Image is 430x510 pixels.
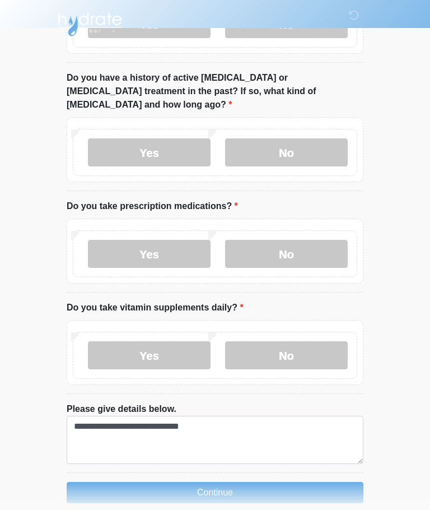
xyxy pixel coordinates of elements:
[67,402,176,416] label: Please give details below.
[225,341,348,369] label: No
[67,301,244,314] label: Do you take vitamin supplements daily?
[88,240,211,268] label: Yes
[67,71,363,112] label: Do you have a history of active [MEDICAL_DATA] or [MEDICAL_DATA] treatment in the past? If so, wh...
[225,240,348,268] label: No
[67,200,238,213] label: Do you take prescription medications?
[55,8,124,37] img: Hydrate IV Bar - Arcadia Logo
[88,341,211,369] label: Yes
[67,482,363,503] button: Continue
[88,138,211,166] label: Yes
[225,138,348,166] label: No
